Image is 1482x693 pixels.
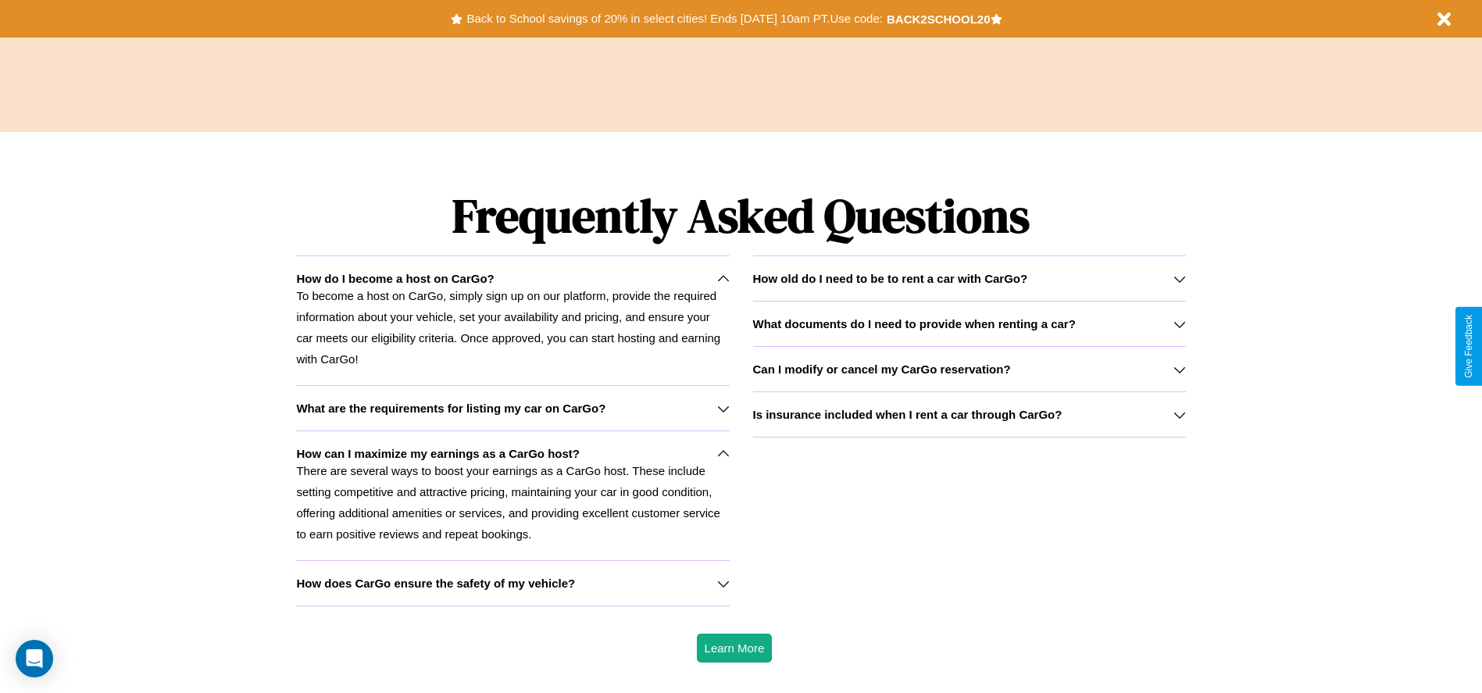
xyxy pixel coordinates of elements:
b: BACK2SCHOOL20 [887,13,991,26]
h3: How does CarGo ensure the safety of my vehicle? [296,577,575,590]
h3: How can I maximize my earnings as a CarGo host? [296,447,580,460]
h3: What are the requirements for listing my car on CarGo? [296,402,605,415]
p: To become a host on CarGo, simply sign up on our platform, provide the required information about... [296,285,729,370]
h3: How old do I need to be to rent a car with CarGo? [753,272,1028,285]
button: Back to School savings of 20% in select cities! Ends [DATE] 10am PT.Use code: [462,8,886,30]
p: There are several ways to boost your earnings as a CarGo host. These include setting competitive ... [296,460,729,545]
div: Give Feedback [1463,315,1474,378]
h3: How do I become a host on CarGo? [296,272,494,285]
h3: Can I modify or cancel my CarGo reservation? [753,363,1011,376]
h3: Is insurance included when I rent a car through CarGo? [753,408,1062,421]
h1: Frequently Asked Questions [296,176,1185,255]
h3: What documents do I need to provide when renting a car? [753,317,1076,330]
div: Open Intercom Messenger [16,640,53,677]
button: Learn More [697,634,773,663]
